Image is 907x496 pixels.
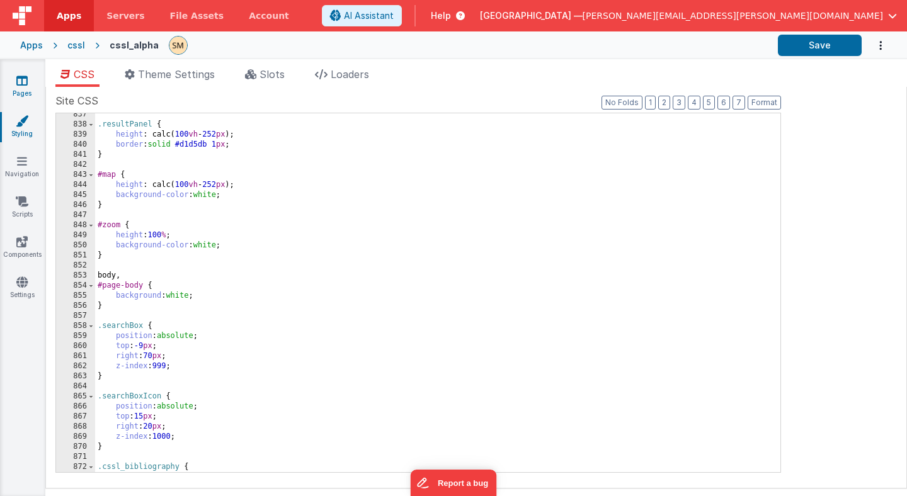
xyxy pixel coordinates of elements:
[658,96,670,110] button: 2
[57,9,81,22] span: Apps
[56,462,95,472] div: 872
[56,442,95,452] div: 870
[56,381,95,392] div: 864
[56,281,95,291] div: 854
[55,93,98,108] span: Site CSS
[56,130,95,140] div: 839
[56,240,95,251] div: 850
[106,9,144,22] span: Servers
[344,9,394,22] span: AI Assistant
[480,9,897,22] button: [GEOGRAPHIC_DATA] — [PERSON_NAME][EMAIL_ADDRESS][PERSON_NAME][DOMAIN_NAME]
[56,120,95,130] div: 838
[411,470,497,496] iframe: Marker.io feedback button
[56,341,95,351] div: 860
[56,422,95,432] div: 868
[20,39,43,52] div: Apps
[56,321,95,331] div: 858
[688,96,700,110] button: 4
[110,39,159,52] div: cssl_alpha
[56,361,95,371] div: 862
[169,37,187,54] img: e9616e60dfe10b317d64a5e98ec8e357
[56,150,95,160] div: 841
[74,68,94,81] span: CSS
[703,96,715,110] button: 5
[56,392,95,402] div: 865
[748,96,781,110] button: Format
[56,271,95,281] div: 853
[56,432,95,442] div: 869
[56,301,95,311] div: 856
[138,68,215,81] span: Theme Settings
[778,35,862,56] button: Save
[56,210,95,220] div: 847
[56,251,95,261] div: 851
[56,412,95,422] div: 867
[56,170,95,180] div: 843
[645,96,656,110] button: 1
[717,96,730,110] button: 6
[56,200,95,210] div: 846
[331,68,369,81] span: Loaders
[56,160,95,170] div: 842
[56,291,95,301] div: 855
[602,96,642,110] button: No Folds
[862,33,887,59] button: Options
[583,9,883,22] span: [PERSON_NAME][EMAIL_ADDRESS][PERSON_NAME][DOMAIN_NAME]
[56,261,95,271] div: 852
[260,68,285,81] span: Slots
[56,230,95,240] div: 849
[673,96,685,110] button: 3
[56,311,95,321] div: 857
[733,96,745,110] button: 7
[431,9,451,22] span: Help
[56,331,95,341] div: 859
[56,180,95,190] div: 844
[322,5,402,26] button: AI Assistant
[56,140,95,150] div: 840
[67,39,85,52] div: cssl
[480,9,583,22] span: [GEOGRAPHIC_DATA] —
[56,190,95,200] div: 845
[170,9,224,22] span: File Assets
[56,371,95,381] div: 863
[56,110,95,120] div: 837
[56,351,95,361] div: 861
[56,402,95,412] div: 866
[56,452,95,462] div: 871
[56,220,95,230] div: 848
